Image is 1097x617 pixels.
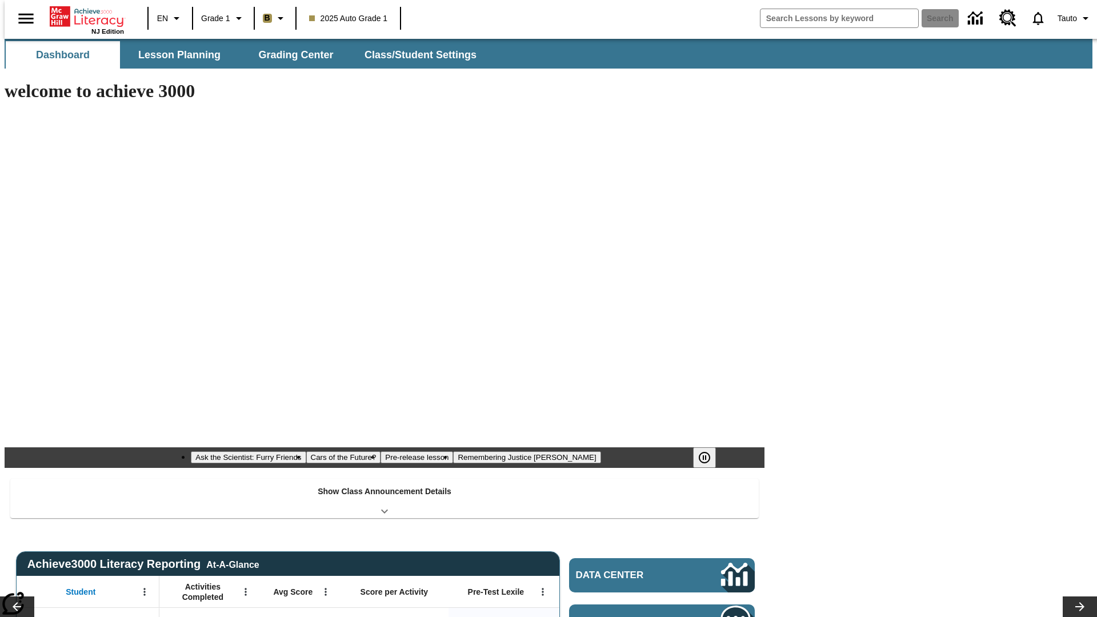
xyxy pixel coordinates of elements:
[239,41,353,69] button: Grading Center
[1058,13,1077,25] span: Tauto
[1023,3,1053,33] a: Notifications
[136,583,153,600] button: Open Menu
[318,486,451,498] p: Show Class Announcement Details
[317,583,334,600] button: Open Menu
[576,570,683,581] span: Data Center
[122,41,237,69] button: Lesson Planning
[5,39,1092,69] div: SubNavbar
[91,28,124,35] span: NJ Edition
[309,13,388,25] span: 2025 Auto Grade 1
[10,479,759,518] div: Show Class Announcement Details
[265,11,270,25] span: B
[191,451,306,463] button: Slide 1 Ask the Scientist: Furry Friends
[1063,596,1097,617] button: Lesson carousel, Next
[306,451,381,463] button: Slide 2 Cars of the Future?
[138,49,221,62] span: Lesson Planning
[534,583,551,600] button: Open Menu
[365,49,477,62] span: Class/Student Settings
[693,447,727,468] div: Pause
[152,8,189,29] button: Language: EN, Select a language
[355,41,486,69] button: Class/Student Settings
[468,587,525,597] span: Pre-Test Lexile
[453,451,600,463] button: Slide 4 Remembering Justice O'Connor
[9,2,43,35] button: Open side menu
[5,41,487,69] div: SubNavbar
[258,8,292,29] button: Boost Class color is light brown. Change class color
[165,582,241,602] span: Activities Completed
[206,558,259,570] div: At-A-Glance
[237,583,254,600] button: Open Menu
[27,558,259,571] span: Achieve3000 Literacy Reporting
[50,5,124,28] a: Home
[1053,8,1097,29] button: Profile/Settings
[6,41,120,69] button: Dashboard
[50,4,124,35] div: Home
[273,587,313,597] span: Avg Score
[961,3,992,34] a: Data Center
[157,13,168,25] span: EN
[258,49,333,62] span: Grading Center
[381,451,453,463] button: Slide 3 Pre-release lesson
[36,49,90,62] span: Dashboard
[5,81,764,102] h1: welcome to achieve 3000
[361,587,429,597] span: Score per Activity
[201,13,230,25] span: Grade 1
[992,3,1023,34] a: Resource Center, Will open in new tab
[66,587,95,597] span: Student
[693,447,716,468] button: Pause
[569,558,755,592] a: Data Center
[197,8,250,29] button: Grade: Grade 1, Select a grade
[760,9,918,27] input: search field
